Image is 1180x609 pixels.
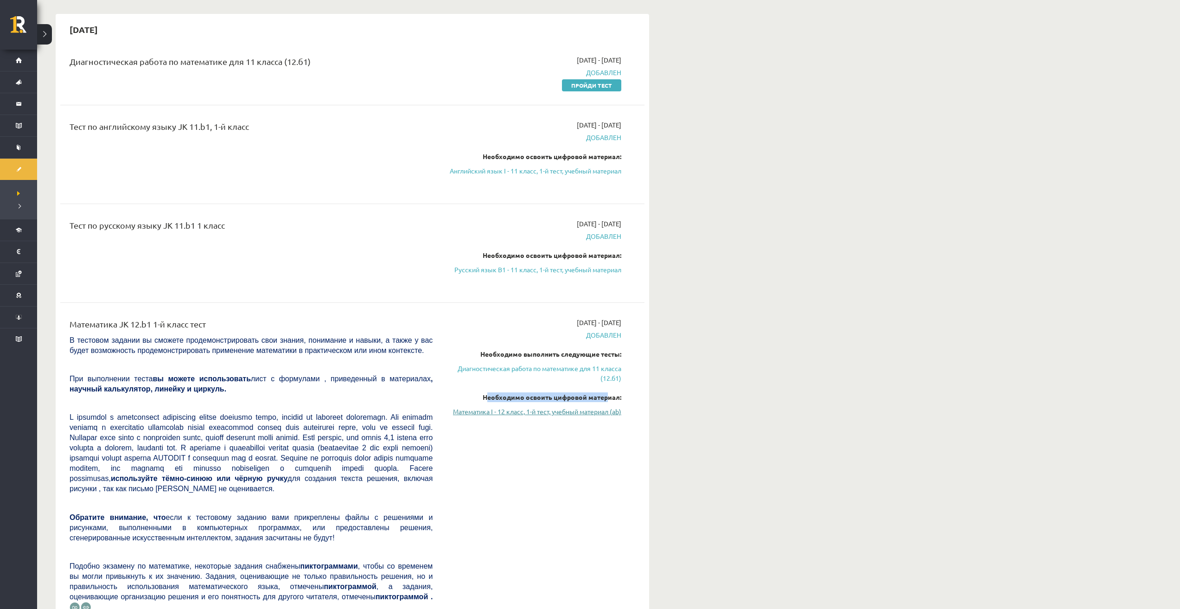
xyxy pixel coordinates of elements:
[153,375,251,383] font: вы можете использовать
[586,232,621,240] font: Добавлен
[577,318,621,327] font: [DATE] - [DATE]
[70,413,433,482] font: L ipsumdol s ametconsect adipiscing elitse doeiusmo tempo, incidid ut laboreet doloremagn. Ali en...
[70,122,249,131] font: Тест по английскому языку JK 11.b1, 1-й класс
[446,364,621,383] a: Диагностическая работа по математике для 11 класса (12.б1)
[577,219,621,228] font: [DATE] - [DATE]
[586,133,621,141] font: Добавлен
[70,513,433,542] font: если к тестовому заданию вами прикреплены файлы с решениями и рисунками, выполненными в компьютер...
[70,319,206,329] font: Математика JK 12.b1 1-й класс тест
[111,474,158,482] font: используйте
[251,375,431,383] font: лист с формулами , приведенный в материалах
[446,407,621,417] a: Математика I - 12 класс, 1-й тест, учебный материал (ab)
[10,16,37,39] a: Рижская 1-я средняя школа заочного обучения
[376,593,433,601] font: пиктограммой .
[586,68,621,77] font: Добавлен
[162,474,287,482] font: тёмно-синюю или чёрную ручку
[483,393,621,401] font: Необходимо освоить цифровой материал:
[70,513,166,521] font: Обратите внимание, что
[70,583,433,601] font: , а задания, оценивающие организацию решения и его понятность для другого читателя, отмечены
[70,220,225,230] font: Тест по русскому языку JK 11.b1 1 класс
[483,251,621,259] font: Необходимо освоить цифровой материал:
[70,24,98,35] font: [DATE]
[70,375,433,393] font: , научный калькулятор, линейку и циркуль.
[483,152,621,160] font: Необходимо освоить цифровой материал:
[577,56,621,64] font: [DATE] - [DATE]
[453,407,621,416] font: Математика I - 12 класс, 1-й тест, учебный материал (ab)
[70,375,153,383] font: При выполнении теста
[300,562,357,570] font: пиктограммами
[446,265,621,275] a: Русский язык B1 - 11 класс, 1-й тест, учебный материал
[480,350,621,358] font: Необходимо выполнить следующие тесты:
[446,166,621,176] a: Английский язык I - 11 класс, 1-й тест, учебный материал
[450,167,621,175] font: Английский язык I - 11 класс, 1-й тест, учебный материал
[70,562,433,580] font: , чтобы со временем вы могли привыкнуть к их значению.
[586,331,621,339] font: Добавлен
[70,572,433,590] font: Задания, оценивающие не только правильность решения, но и правильность использования математическ...
[454,265,621,274] font: Русский язык B1 - 11 класс, 1-й тест, учебный материал
[577,121,621,129] font: [DATE] - [DATE]
[562,79,621,91] a: Пройди тест
[324,583,376,590] font: пиктограммой
[571,82,612,89] font: Пройди тест
[458,364,621,382] font: Диагностическая работа по математике для 11 класса (12.б1)
[70,336,433,354] font: В тестовом задании вы сможете продемонстрировать свои знания, понимание и навыки, а также у вас б...
[70,57,311,66] font: Диагностическая работа по математике для 11 класса (12.б1)
[70,562,300,570] font: Подобно экзамену по математике, некоторые задания снабжены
